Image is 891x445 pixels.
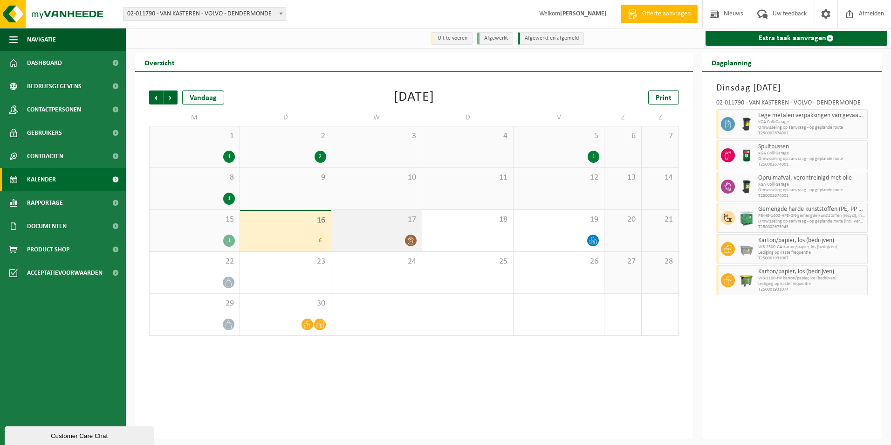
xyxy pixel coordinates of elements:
span: 5 [518,131,599,141]
span: Dashboard [27,51,62,75]
span: 25 [427,257,508,267]
span: WB-1100-HP karton/papier, los (bedrijven) [758,276,865,281]
span: 12 [518,173,599,183]
span: Documenten [27,215,67,238]
span: Karton/papier, los (bedrijven) [758,268,865,276]
span: Print [656,94,672,102]
span: 19 [518,215,599,225]
span: Lediging op vaste frequentie [758,250,865,256]
span: Kalender [27,168,56,191]
span: 24 [336,257,417,267]
span: T250002674001 [758,131,865,136]
span: Omwisseling op aanvraag - op geplande route [758,125,865,131]
div: 1 [223,235,235,247]
img: WB-1100-HPE-GN-50 [740,273,754,287]
span: 28 [646,257,674,267]
span: Bedrijfsgegevens [27,75,82,98]
div: 1 [588,151,599,163]
span: 16 [245,216,326,226]
span: T250001931074 [758,287,865,292]
li: Afgewerkt en afgemeld [518,32,584,45]
span: Contracten [27,145,63,168]
span: KGA Colli Garage [758,182,865,188]
iframe: chat widget [5,424,156,445]
div: 1 [223,151,235,163]
span: 3 [336,131,417,141]
span: 4 [427,131,508,141]
span: 17 [336,215,417,225]
span: 21 [646,215,674,225]
img: WB-0240-HPE-BK-01 [740,180,754,194]
span: 7 [646,131,674,141]
td: D [422,109,513,126]
h3: Dinsdag [DATE] [716,81,868,95]
span: 8 [154,173,235,183]
li: Uit te voeren [431,32,473,45]
span: 02-011790 - VAN KASTEREN - VOLVO - DENDERMONDE [123,7,286,21]
h2: Dagplanning [702,53,761,71]
span: Gemengde harde kunststoffen (PE, PP en PVC), recycleerbaar (industrieel) [758,206,865,213]
span: Omwisseling op aanvraag - op geplande route [758,156,865,162]
span: Product Shop [27,238,69,261]
div: 6 [315,235,326,247]
span: Lege metalen verpakkingen van gevaarlijke stoffen [758,112,865,119]
a: Offerte aanvragen [621,5,698,23]
span: 2 [245,131,326,141]
span: Omwisseling op aanvraag - op geplande route (incl. verwerking) [758,219,865,224]
span: Offerte aanvragen [640,9,693,19]
span: 9 [245,173,326,183]
span: Rapportage [27,191,63,215]
div: 2 [315,151,326,163]
span: 29 [154,299,235,309]
img: PB-OT-0200-MET-00-03 [740,148,754,162]
span: Navigatie [27,28,56,51]
div: 02-011790 - VAN KASTEREN - VOLVO - DENDERMONDE [716,100,868,109]
div: 1 [223,193,235,205]
td: Z [642,109,679,126]
span: 27 [609,257,637,267]
img: WB-2500-GAL-GY-01 [740,242,754,256]
td: D [240,109,331,126]
td: V [514,109,604,126]
div: Vandaag [182,90,224,104]
span: 14 [646,173,674,183]
span: T250001931067 [758,256,865,261]
span: 02-011790 - VAN KASTEREN - VOLVO - DENDERMONDE [123,7,286,21]
span: 1 [154,131,235,141]
span: T250002673945 [758,224,865,230]
span: 10 [336,173,417,183]
h2: Overzicht [135,53,184,71]
span: 6 [609,131,637,141]
span: 30 [245,299,326,309]
span: 18 [427,215,508,225]
img: WB-0240-HPE-BK-01 [740,117,754,131]
span: 13 [609,173,637,183]
div: [DATE] [394,90,434,104]
span: Volgende [164,90,178,104]
span: 23 [245,257,326,267]
td: W [331,109,422,126]
li: Afgewerkt [477,32,513,45]
span: 26 [518,257,599,267]
span: Vorige [149,90,163,104]
span: Gebruikers [27,121,62,145]
span: Omwisseling op aanvraag - op geplande route [758,188,865,193]
span: Karton/papier, los (bedrijven) [758,237,865,244]
a: Print [648,90,679,104]
span: WB-2500-GA karton/papier, los (bedrijven) [758,244,865,250]
span: 20 [609,215,637,225]
span: 22 [154,257,235,267]
span: T250002674001 [758,193,865,199]
a: Extra taak aanvragen [706,31,888,46]
span: Spuitbussen [758,143,865,151]
span: Opruimafval, verontreinigd met olie [758,174,865,182]
td: Z [604,109,642,126]
img: PB-HB-1400-HPE-GN-11 [740,210,754,226]
span: KGA Colli Garage [758,119,865,125]
td: M [149,109,240,126]
span: Contactpersonen [27,98,81,121]
span: 15 [154,215,235,225]
span: 11 [427,173,508,183]
strong: [PERSON_NAME] [560,10,607,17]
